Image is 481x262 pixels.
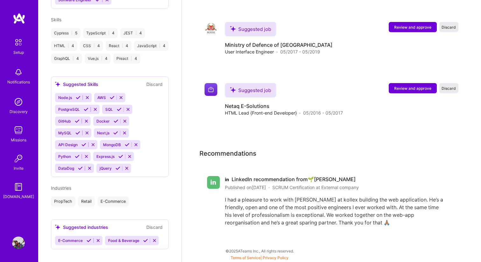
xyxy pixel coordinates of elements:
i: Accept [75,154,80,159]
div: Setup [13,49,24,56]
button: Review and approve [389,22,437,32]
span: MySQL [58,131,72,135]
i: Accept [76,95,80,100]
span: in [225,176,229,183]
i: Reject [152,238,157,243]
i: Reject [87,166,92,171]
h4: Netaq E-Solutions [225,103,343,110]
i: Reject [85,95,90,100]
img: Company logo [205,22,217,35]
span: · [276,48,278,55]
i: Accept [75,119,80,124]
div: Invite [14,165,24,172]
div: React 4 [106,41,131,51]
div: Suggested job [225,83,276,97]
span: MongoDB [103,142,121,147]
i: Accept [125,142,129,147]
span: | [231,255,289,260]
span: Node.js [58,95,72,100]
div: GraphQL 4 [51,53,82,64]
span: E-Commerce [58,238,83,243]
i: Reject [119,95,123,100]
div: PropTech [51,196,75,207]
div: CSS 4 [80,41,103,51]
span: Discard [442,86,456,91]
img: User Avatar [12,237,25,249]
i: Accept [115,166,120,171]
span: · [268,184,270,191]
div: Missions [11,137,26,143]
button: Review and approve [389,83,437,93]
i: Accept [84,107,88,112]
span: Food & Beverage [108,238,139,243]
span: | [101,56,102,61]
i: icon SuggestedTeams [55,224,60,230]
i: Accept [114,119,118,124]
i: Reject [85,131,89,135]
div: Discovery [10,108,28,115]
i: Accept [81,142,86,147]
img: Company logo [205,83,217,96]
span: | [94,43,95,48]
span: Next.js [97,131,109,135]
button: Discard [144,81,164,88]
i: Reject [84,119,89,124]
i: Reject [124,166,129,171]
img: bell [12,66,25,79]
span: jQuery [100,166,112,171]
a: Privacy Policy [263,255,289,260]
div: I had a pleasure to work with [PERSON_NAME] at kollex building the web application. He’s a friend... [225,196,446,226]
span: Express.js [96,154,115,159]
span: DataDog [58,166,74,171]
a: User Avatar [10,237,26,249]
i: icon SuggestedTeams [230,87,236,93]
i: Reject [127,154,132,159]
span: | [71,31,73,36]
i: Accept [75,131,80,135]
img: logo [13,13,25,24]
i: Reject [96,238,101,243]
button: Discard [439,22,458,32]
span: | [73,56,74,61]
h4: Ministry of Defence of [GEOGRAPHIC_DATA] [225,41,332,48]
span: Docker [96,119,110,124]
div: HTML 4 [51,41,77,51]
i: Accept [117,107,122,112]
span: | [131,56,132,61]
span: Recommendations [199,149,256,158]
button: Discard [144,223,164,231]
div: Vue.js 4 [85,53,111,64]
span: SCRUM Certification at External company [272,184,359,191]
span: 05/2017 - 05/2019 [280,48,320,55]
div: Suggested job [225,22,276,36]
div: Preact 4 [113,53,140,64]
span: | [68,43,69,48]
div: E-Commerce [97,196,129,207]
span: SQL [105,107,113,112]
i: Accept [110,95,115,100]
div: JavaScript 4 [134,41,169,51]
span: API Design [58,142,78,147]
span: Review and approve [394,25,431,30]
span: User Interface Engineer [225,48,274,55]
span: PostgreSQL [58,107,80,112]
span: AWS [97,95,106,100]
img: guide book [12,181,25,193]
span: Industries [51,185,71,191]
i: Reject [134,142,138,147]
i: Reject [126,107,130,112]
span: · [299,110,301,116]
i: Accept [118,154,123,159]
div: Suggested Skills [55,81,98,88]
div: Suggested industries [55,224,108,230]
i: icon SuggestedTeams [55,81,60,87]
span: Published on [DATE] [225,184,266,191]
span: 05/2016 - 05/2017 [303,110,343,116]
i: Accept [113,131,118,135]
i: Reject [122,131,127,135]
span: | [136,31,137,36]
i: Reject [122,119,127,124]
div: in [207,176,220,189]
i: Accept [143,238,148,243]
i: Reject [91,142,95,147]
